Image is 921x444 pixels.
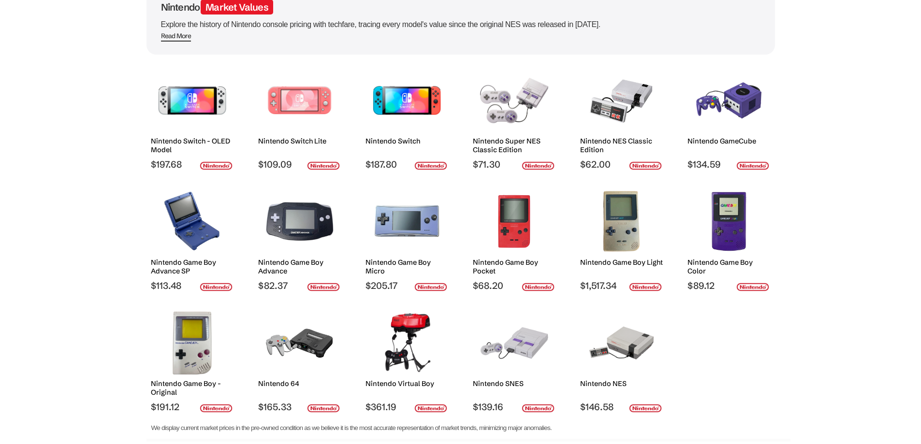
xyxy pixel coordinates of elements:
[146,186,238,291] a: Nintendo Game Boy Advance SP Nintendo Game Boy Advance SP $113.48 nintendo-logo
[473,158,556,170] span: $71.30
[580,158,663,170] span: $62.00
[161,1,760,13] h1: Nintendo
[414,161,447,170] img: nintendo-logo
[307,161,340,170] img: nintendo-logo
[373,312,441,374] img: Nintendo Virtual Boy
[480,69,548,132] img: Nintendo Super NES Classic Edition
[161,32,191,40] div: Read More
[687,137,770,145] h2: Nintendo GameCube
[258,137,341,145] h2: Nintendo Switch Lite
[373,190,441,253] img: Nintendo Game Boy Micro
[265,312,334,374] img: Nintendo 64
[365,379,448,388] h2: Nintendo Virtual Boy
[373,69,441,132] img: Nintendo Switch
[361,64,453,170] a: Nintendo Switch Nintendo Switch $187.80 nintendo-logo
[522,283,555,291] img: nintendo-logo
[629,161,662,170] img: nintendo-logo
[473,258,556,275] h2: Nintendo Game Boy Pocket
[473,401,556,413] span: $139.16
[254,186,346,291] a: Nintendo Game Boy Advance SP Nintendo Game Boy Advance $82.37 nintendo-logo
[473,137,556,154] h2: Nintendo Super NES Classic Edition
[587,312,656,374] img: Nintendo NES
[361,186,453,291] a: Nintendo Game Boy Micro Nintendo Game Boy Micro $205.17 nintendo-logo
[480,312,548,374] img: Nintendo SNES
[151,422,755,434] p: We display current market prices in the pre-owned condition as we believe it is the most accurate...
[365,401,448,413] span: $361.19
[365,258,448,275] h2: Nintendo Game Boy Micro
[695,190,763,253] img: Nintendo Game Boy Color
[161,32,191,42] span: Read More
[146,64,238,170] a: Nintendo Switch (OLED Model) Nintendo Switch - OLED Model $197.68 nintendo-logo
[258,379,341,388] h2: Nintendo 64
[580,258,663,267] h2: Nintendo Game Boy Light
[468,186,560,291] a: Nintendo Game Boy Pocket Nintendo Game Boy Pocket $68.20 nintendo-logo
[522,161,555,170] img: nintendo-logo
[151,137,234,154] h2: Nintendo Switch - OLED Model
[683,64,775,170] a: Nintendo GameCube Nintendo GameCube $134.59 nintendo-logo
[361,307,453,413] a: Nintendo Virtual Boy Nintendo Virtual Boy $361.19 nintendo-logo
[200,404,233,413] img: nintendo-logo
[580,137,663,154] h2: Nintendo NES Classic Edition
[576,307,668,413] a: Nintendo NES Nintendo NES $146.58 nintendo-logo
[687,258,770,275] h2: Nintendo Game Boy Color
[522,404,555,413] img: nintendo-logo
[587,69,656,132] img: Nintendo NES Classic Edition
[587,190,656,253] img: Nintendo Game Boy Light
[158,69,226,132] img: Nintendo Switch (OLED Model)
[473,379,556,388] h2: Nintendo SNES
[265,190,334,253] img: Nintendo Game Boy Advance SP
[265,69,334,132] img: Nintendo Switch Lite
[695,69,763,132] img: Nintendo GameCube
[468,307,560,413] a: Nintendo SNES Nintendo SNES $139.16 nintendo-logo
[414,404,447,413] img: nintendo-logo
[365,137,448,145] h2: Nintendo Switch
[629,404,662,413] img: nintendo-logo
[254,307,346,413] a: Nintendo 64 Nintendo 64 $165.33 nintendo-logo
[576,186,668,291] a: Nintendo Game Boy Light Nintendo Game Boy Light $1,517.34 nintendo-logo
[307,404,340,413] img: nintendo-logo
[580,280,663,291] span: $1,517.34
[365,280,448,291] span: $205.17
[580,401,663,413] span: $146.58
[200,283,233,291] img: nintendo-logo
[687,280,770,291] span: $89.12
[254,64,346,170] a: Nintendo Switch Lite Nintendo Switch Lite $109.09 nintendo-logo
[629,283,662,291] img: nintendo-logo
[365,158,448,170] span: $187.80
[200,161,233,170] img: nintendo-logo
[687,158,770,170] span: $134.59
[161,18,760,31] p: Explore the history of Nintendo console pricing with techfare, tracing every model's value since ...
[151,280,234,291] span: $113.48
[151,158,234,170] span: $197.68
[736,161,769,170] img: nintendo-logo
[151,379,234,397] h2: Nintendo Game Boy - Original
[151,258,234,275] h2: Nintendo Game Boy Advance SP
[480,190,548,253] img: Nintendo Game Boy Pocket
[258,158,341,170] span: $109.09
[683,186,775,291] a: Nintendo Game Boy Color Nintendo Game Boy Color $89.12 nintendo-logo
[158,312,226,374] img: Nintendo Game Boy
[473,280,556,291] span: $68.20
[307,283,340,291] img: nintendo-logo
[258,258,341,275] h2: Nintendo Game Boy Advance
[151,401,234,413] span: $191.12
[158,190,226,253] img: Nintendo Game Boy Advance SP
[258,401,341,413] span: $165.33
[468,64,560,170] a: Nintendo Super NES Classic Edition Nintendo Super NES Classic Edition $71.30 nintendo-logo
[580,379,663,388] h2: Nintendo NES
[576,64,668,170] a: Nintendo NES Classic Edition Nintendo NES Classic Edition $62.00 nintendo-logo
[414,283,447,291] img: nintendo-logo
[146,307,238,413] a: Nintendo Game Boy Nintendo Game Boy - Original $191.12 nintendo-logo
[736,283,769,291] img: nintendo-logo
[258,280,341,291] span: $82.37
